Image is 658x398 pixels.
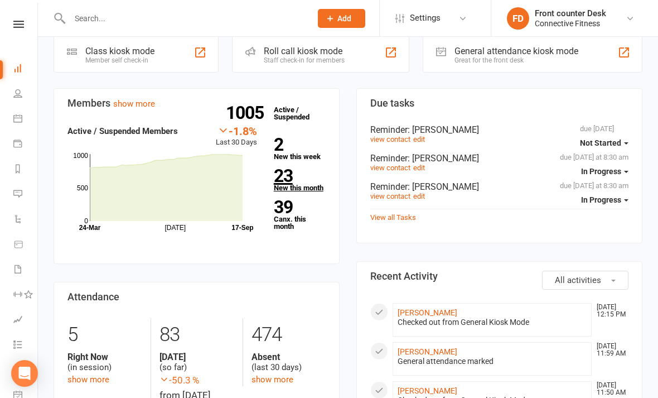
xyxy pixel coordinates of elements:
[159,373,234,388] span: -50.3 %
[13,82,38,107] a: People
[274,136,326,160] a: 2New this week
[398,308,457,317] a: [PERSON_NAME]
[13,157,38,183] a: Reports
[66,11,303,26] input: Search...
[408,181,479,192] span: : [PERSON_NAME]
[318,9,365,28] button: Add
[13,233,38,258] a: Product Sales
[251,375,293,385] a: show more
[274,167,321,184] strong: 23
[555,275,601,285] span: All activities
[67,352,142,373] div: (in session)
[398,357,587,366] div: General attendance marked
[11,360,38,387] div: Open Intercom Messenger
[13,57,38,82] a: Dashboard
[413,164,425,172] a: edit
[370,153,628,164] div: Reminder
[454,46,578,56] div: General attendance kiosk mode
[274,136,321,153] strong: 2
[398,386,457,395] a: [PERSON_NAME]
[542,271,628,290] button: All activities
[398,318,587,327] div: Checked out from General Kiosk Mode
[13,358,38,383] a: What's New
[251,352,326,362] strong: Absent
[408,124,479,135] span: : [PERSON_NAME]
[581,161,628,181] button: In Progress
[274,199,321,215] strong: 39
[370,135,410,143] a: view contact
[216,124,257,148] div: Last 30 Days
[226,104,268,121] strong: 1005
[264,46,345,56] div: Roll call kiosk mode
[580,138,621,147] span: Not Started
[337,14,351,23] span: Add
[159,352,234,373] div: (so far)
[410,6,441,31] span: Settings
[85,56,154,64] div: Member self check-in
[591,382,628,396] time: [DATE] 11:50 AM
[13,308,38,333] a: Assessments
[398,347,457,356] a: [PERSON_NAME]
[159,352,234,362] strong: [DATE]
[370,192,410,200] a: view contact
[581,167,621,176] span: In Progress
[216,124,257,137] div: -1.8%
[408,153,479,164] span: : [PERSON_NAME]
[13,132,38,157] a: Payments
[581,195,621,204] span: In Progress
[370,164,410,172] a: view contact
[591,343,628,357] time: [DATE] 11:59 AM
[264,56,345,64] div: Staff check-in for members
[413,135,425,143] a: edit
[535,18,606,28] div: Connective Fitness
[251,352,326,373] div: (last 30 days)
[67,291,326,303] h3: Attendance
[580,133,628,153] button: Not Started
[251,318,326,352] div: 474
[370,181,628,192] div: Reminder
[370,98,628,109] h3: Due tasks
[159,318,234,352] div: 83
[507,7,529,30] div: FD
[85,46,154,56] div: Class kiosk mode
[67,352,142,362] strong: Right Now
[370,213,416,222] a: View all Tasks
[67,375,109,385] a: show more
[274,167,326,191] a: 23New this month
[413,192,425,200] a: edit
[581,190,628,210] button: In Progress
[13,107,38,132] a: Calendar
[67,318,142,352] div: 5
[370,271,628,282] h3: Recent Activity
[535,8,606,18] div: Front counter Desk
[113,99,155,109] a: show more
[370,124,628,135] div: Reminder
[268,98,317,129] a: 1005Active / Suspended
[591,304,628,318] time: [DATE] 12:15 PM
[67,126,178,136] strong: Active / Suspended Members
[67,98,326,109] h3: Members
[454,56,578,64] div: Great for the front desk
[274,199,326,230] a: 39Canx. this month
